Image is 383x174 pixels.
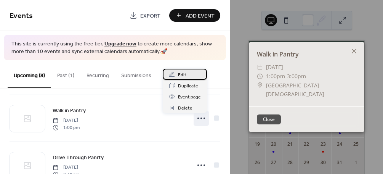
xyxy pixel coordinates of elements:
[169,9,220,22] button: Add Event
[186,12,215,20] span: Add Event
[53,117,80,124] span: [DATE]
[8,60,51,88] button: Upcoming (8)
[287,72,306,80] span: 3:00pm
[53,107,86,115] span: Walk in Pantry
[124,9,166,22] a: Export
[53,154,104,162] span: Drive Through Panrty
[115,60,157,87] button: Submissions
[178,104,192,112] span: Delete
[266,63,283,72] span: [DATE]
[104,39,136,49] a: Upgrade now
[80,60,115,87] button: Recurring
[266,72,285,80] span: 1:00pm
[53,153,104,162] a: Drive Through Panrty
[10,8,33,23] span: Events
[257,72,263,81] div: ​
[178,71,186,79] span: Edit
[53,106,86,115] a: Walk in Pantry
[53,124,80,131] span: 1:00 pm
[257,81,263,90] div: ​
[11,40,218,55] span: This site is currently using the free tier. to create more calendars, show more than 10 events an...
[266,81,356,99] span: [GEOGRAPHIC_DATA][DEMOGRAPHIC_DATA]
[53,164,79,171] span: [DATE]
[178,93,201,101] span: Event page
[178,82,198,90] span: Duplicate
[285,72,287,80] span: -
[140,12,160,20] span: Export
[249,50,364,59] div: Walk in Pantry
[257,114,281,124] button: Close
[257,63,263,72] div: ​
[51,60,80,87] button: Past (1)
